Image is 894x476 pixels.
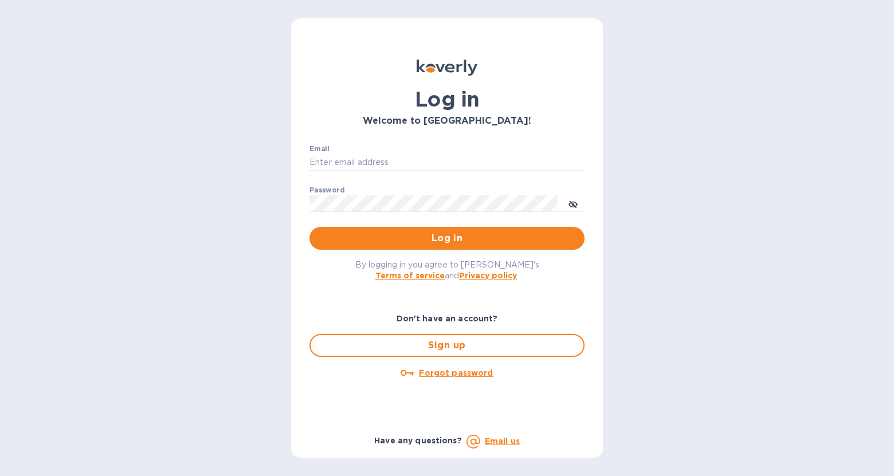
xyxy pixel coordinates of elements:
img: Koverly [417,60,477,76]
span: Sign up [320,339,574,352]
a: Terms of service [375,271,445,280]
a: Email us [485,436,520,446]
label: Password [309,187,344,194]
label: Email [309,145,330,152]
a: Privacy policy [459,271,517,280]
button: Sign up [309,334,585,357]
u: Forgot password [419,368,493,377]
b: Don't have an account? [397,314,498,323]
span: By logging in you agree to [PERSON_NAME]'s and . [355,260,539,280]
button: toggle password visibility [562,192,585,215]
button: Log in [309,227,585,250]
span: Log in [319,231,575,245]
h1: Log in [309,87,585,111]
b: Have any questions? [374,436,462,445]
input: Enter email address [309,154,585,171]
h3: Welcome to [GEOGRAPHIC_DATA]! [309,116,585,127]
